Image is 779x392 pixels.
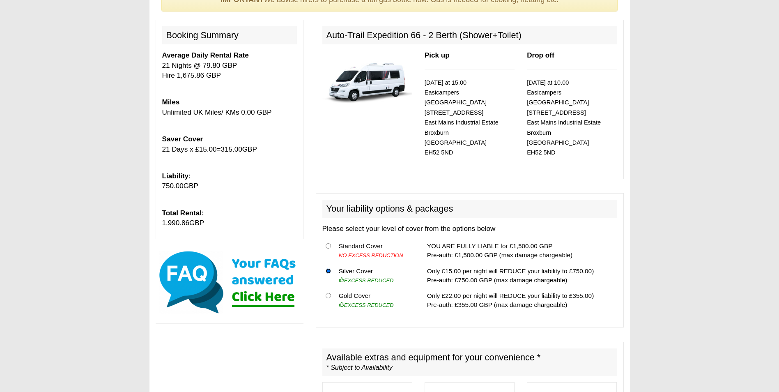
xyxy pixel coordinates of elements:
td: Only £22.00 per night will REDUCE your liability to £355.00) Pre-auth: £355.00 GBP (max damage ch... [424,288,617,313]
small: [DATE] at 15.00 Easicampers [GEOGRAPHIC_DATA] [STREET_ADDRESS] East Mains Industrial Estate Broxb... [425,79,499,156]
p: 21 Nights @ 79.80 GBP Hire 1,675.86 GBP [162,51,297,81]
td: Standard Cover [335,238,414,263]
b: Drop off [527,51,554,59]
span: 750.00 [162,182,184,190]
h2: Your liability options & packages [322,200,617,218]
p: GBP [162,208,297,228]
i: * Subject to Availability [326,364,393,371]
p: Please select your level of cover from the options below [322,224,617,234]
b: Miles [162,98,180,106]
img: 339.jpg [322,51,412,108]
td: Silver Cover [335,263,414,288]
img: Click here for our most common FAQs [156,249,303,315]
i: EXCESS REDUCED [339,302,394,308]
span: 315.00 [221,145,242,153]
td: YOU ARE FULLY LIABLE for £1,500.00 GBP Pre-auth: £1,500.00 GBP (max damage chargeable) [424,238,617,263]
h2: Booking Summary [162,26,297,44]
p: 21 Days x £ = GBP [162,134,297,154]
p: Unlimited UK Miles/ KMs 0.00 GBP [162,97,297,118]
h2: Auto-Trail Expedition 66 - 2 Berth (Shower+Toilet) [322,26,617,44]
b: Total Rental: [162,209,204,217]
i: NO EXCESS REDUCTION [339,252,403,258]
b: Liability: [162,172,191,180]
h2: Available extras and equipment for your convenience * [322,348,617,376]
td: Only £15.00 per night will REDUCE your liability to £750.00) Pre-auth: £750.00 GBP (max damage ch... [424,263,617,288]
b: Pick up [425,51,450,59]
b: Average Daily Rental Rate [162,51,249,59]
small: [DATE] at 10.00 Easicampers [GEOGRAPHIC_DATA] [STREET_ADDRESS] East Mains Industrial Estate Broxb... [527,79,601,156]
span: Saver Cover [162,135,203,143]
i: EXCESS REDUCED [339,277,394,284]
p: GBP [162,171,297,191]
span: 1,990.86 [162,219,190,227]
td: Gold Cover [335,288,414,313]
span: 15.00 [199,145,217,153]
